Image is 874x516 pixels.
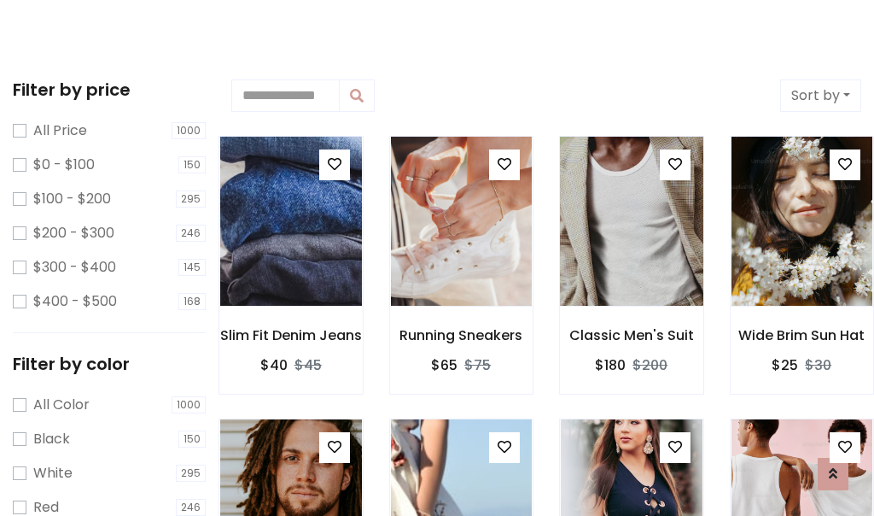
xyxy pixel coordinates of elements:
[219,327,363,343] h6: Slim Fit Denim Jeans
[464,355,491,375] del: $75
[632,355,667,375] del: $200
[805,355,831,375] del: $30
[33,155,95,175] label: $0 - $100
[13,354,206,374] h5: Filter by color
[595,357,626,373] h6: $180
[780,79,861,112] button: Sort by
[178,431,206,448] span: 150
[33,429,70,449] label: Black
[13,79,206,100] h5: Filter by price
[33,291,117,312] label: $400 - $500
[178,293,206,310] span: 168
[33,223,114,243] label: $200 - $300
[172,396,206,413] span: 1000
[178,259,206,276] span: 145
[294,355,322,375] del: $45
[731,327,874,343] h6: Wide Brim Sun Hat
[33,463,73,484] label: White
[176,499,206,516] span: 246
[176,465,206,482] span: 295
[560,327,703,343] h6: Classic Men's Suit
[176,191,206,208] span: 295
[33,120,87,141] label: All Price
[390,327,533,343] h6: Running Sneakers
[172,122,206,139] span: 1000
[33,257,116,278] label: $300 - $400
[431,357,457,373] h6: $65
[260,357,288,373] h6: $40
[33,189,111,209] label: $100 - $200
[178,156,206,173] span: 150
[772,357,798,373] h6: $25
[176,225,206,242] span: 246
[33,395,90,415] label: All Color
